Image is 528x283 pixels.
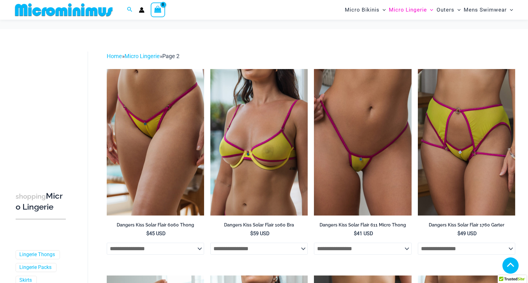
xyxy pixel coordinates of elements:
a: Micro BikinisMenu ToggleMenu Toggle [343,2,387,18]
a: Search icon link [127,6,133,14]
h2: Dangers Kiss Solar Flair 611 Micro Thong [314,222,411,228]
a: Dangers Kiss Solar Flair 6060 Thong [107,222,204,230]
span: Menu Toggle [454,2,461,18]
a: Micro LingerieMenu ToggleMenu Toggle [387,2,435,18]
span: Micro Lingerie [389,2,427,18]
span: $ [354,231,357,236]
a: Dangers Kiss Solar Flair 611 Micro Thong [314,222,411,230]
span: $ [146,231,149,236]
span: $ [250,231,253,236]
span: Mens Swimwear [464,2,507,18]
a: Dangers Kiss Solar Flair 1060 Bra 01Dangers Kiss Solar Flair 1060 Bra 02Dangers Kiss Solar Flair ... [210,69,308,215]
a: Mens SwimwearMenu ToggleMenu Toggle [462,2,515,18]
span: Page 2 [162,53,179,59]
img: Dangers Kiss Solar Flair 611 Micro 01 [314,69,411,215]
bdi: 45 USD [146,231,166,236]
span: » » [107,53,179,59]
h3: Micro Lingerie [16,191,66,212]
nav: Site Navigation [342,1,516,19]
span: Menu Toggle [379,2,386,18]
a: Micro Lingerie [125,53,160,59]
span: $ [457,231,460,236]
img: Dangers Kiss Solar Flair 6060 Thong 01 [107,69,204,215]
bdi: 41 USD [354,231,373,236]
a: Dangers Kiss Solar Flair 1060 Bra [210,222,308,230]
a: Lingerie Thongs [19,251,55,258]
a: Account icon link [139,7,144,13]
img: Dangers Kiss Solar Flair 1060 Bra 01 [210,69,308,215]
a: View Shopping Cart, empty [151,2,165,17]
a: Dangers Kiss Solar Flair 1760 Garter [418,222,515,230]
a: Dangers Kiss Solar Flair 6060 Thong 1760 Garter 03Dangers Kiss Solar Flair 6060 Thong 1760 Garter... [418,69,515,215]
span: Micro Bikinis [345,2,379,18]
iframe: TrustedSite Certified [16,47,72,171]
img: Dangers Kiss Solar Flair 6060 Thong 1760 Garter 03 [418,69,515,215]
bdi: 59 USD [250,231,270,236]
span: Menu Toggle [427,2,433,18]
span: Outers [437,2,454,18]
span: shopping [16,192,46,200]
a: Dangers Kiss Solar Flair 6060 Thong 01Dangers Kiss Solar Flair 6060 Thong 02Dangers Kiss Solar Fl... [107,69,204,215]
a: OutersMenu ToggleMenu Toggle [435,2,462,18]
bdi: 49 USD [457,231,477,236]
h2: Dangers Kiss Solar Flair 1760 Garter [418,222,515,228]
span: Menu Toggle [507,2,513,18]
h2: Dangers Kiss Solar Flair 1060 Bra [210,222,308,228]
a: Lingerie Packs [19,264,51,271]
img: MM SHOP LOGO FLAT [12,3,115,17]
a: Dangers Kiss Solar Flair 611 Micro 01Dangers Kiss Solar Flair 611 Micro 02Dangers Kiss Solar Flai... [314,69,411,215]
a: Home [107,53,122,59]
h2: Dangers Kiss Solar Flair 6060 Thong [107,222,204,228]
